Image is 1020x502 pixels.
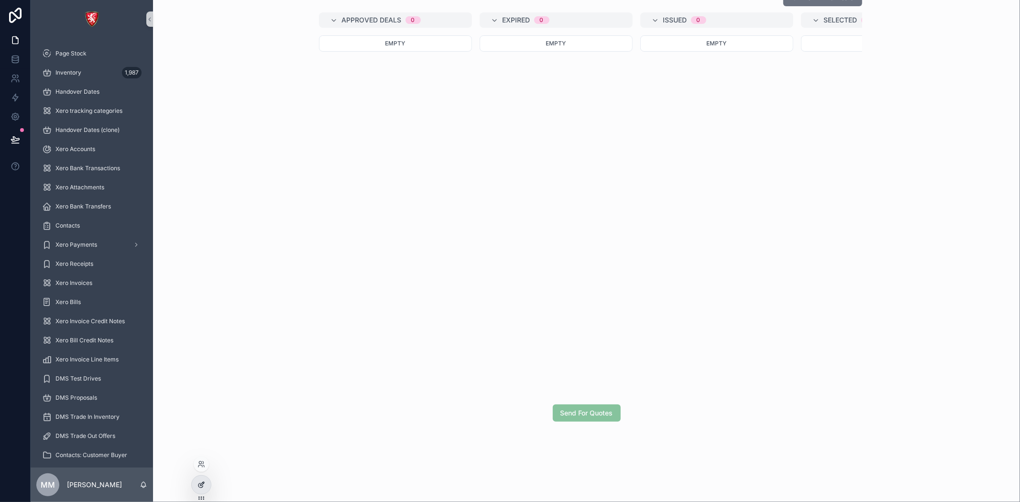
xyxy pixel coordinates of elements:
a: Xero Invoice Line Items [36,351,147,368]
span: Approved Deals [342,15,402,25]
span: MM [41,479,55,491]
a: Xero Attachments [36,179,147,196]
a: DMS Proposals [36,389,147,406]
div: 0 [540,16,544,24]
span: Contacts: Customer Buyer [55,451,127,459]
span: Empty [707,40,727,47]
span: Xero Bills [55,298,81,306]
span: Xero Bill Credit Notes [55,337,113,344]
a: Page Stock [36,45,147,62]
span: Xero Payments [55,241,97,249]
a: DMS Test Drives [36,370,147,387]
span: Xero Invoice Credit Notes [55,317,125,325]
span: DMS Test Drives [55,375,101,382]
span: Xero Invoice Line Items [55,356,119,363]
span: Inventory [55,69,81,76]
a: Contacts: Customer Buyer [36,447,147,464]
a: Xero Invoice Credit Notes [36,313,147,330]
a: Xero Bill Credit Notes [36,332,147,349]
a: Handover Dates (clone) [36,121,147,139]
a: Inventory1,987 [36,64,147,81]
span: Xero Bank Transactions [55,164,120,172]
span: Contacts [55,222,80,229]
div: scrollable content [31,38,153,468]
span: Page Stock [55,50,87,57]
span: Xero Bank Transfers [55,203,111,210]
span: Empty [385,40,406,47]
a: Xero Receipts [36,255,147,273]
span: Xero Receipts [55,260,93,268]
span: Expired [503,15,530,25]
span: DMS Trade Out Offers [55,432,115,440]
a: DMS Trade Out Offers [36,427,147,445]
p: [PERSON_NAME] [67,480,122,490]
img: App logo [84,11,99,27]
span: Xero Accounts [55,145,95,153]
div: 0 [697,16,701,24]
a: Handover Dates [36,83,147,100]
span: DMS Trade In Inventory [55,413,120,421]
span: Handover Dates [55,88,99,96]
span: Xero tracking categories [55,107,122,115]
a: Xero tracking categories [36,102,147,120]
a: Xero Payments [36,236,147,253]
a: Xero Invoices [36,274,147,292]
span: Selected [824,15,857,25]
a: Xero Bank Transfers [36,198,147,215]
a: Contacts [36,217,147,234]
a: DMS Trade In Inventory [36,408,147,426]
div: 1,987 [122,67,142,78]
span: Xero Invoices [55,279,92,287]
span: Handover Dates (clone) [55,126,120,134]
span: Issued [663,15,687,25]
span: Empty [546,40,566,47]
a: Xero Bills [36,294,147,311]
a: Xero Accounts [36,141,147,158]
div: 0 [411,16,415,24]
a: Xero Bank Transactions [36,160,147,177]
span: Xero Attachments [55,184,104,191]
span: DMS Proposals [55,394,97,402]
